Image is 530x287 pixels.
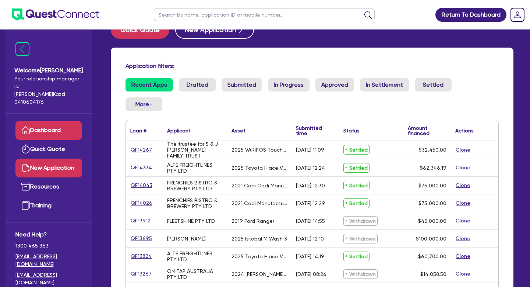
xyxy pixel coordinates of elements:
div: [DATE] 12:10 [296,236,324,242]
div: Actions [455,128,474,133]
a: QF13695 [130,234,152,243]
span: $62,346.19 [420,165,446,171]
div: FLEETSHINE PTY LTD [167,218,215,224]
a: Resources [15,177,82,196]
button: Quick Quote [111,20,169,39]
div: ON TAP AUSTRALIA PTY LTD [167,268,223,280]
div: ALTE FREIGHTLINES PTY LTD [167,250,223,262]
button: Dropdown toggle [126,97,162,111]
a: Approved [315,78,354,91]
div: Loan # [130,128,146,133]
button: Clone [455,146,471,154]
span: $75,000.00 [418,200,446,206]
span: Settled [343,198,370,208]
a: Settled [415,78,452,91]
a: [EMAIL_ADDRESS][DOMAIN_NAME] [15,253,82,268]
a: QF14267 [130,146,152,154]
a: QF13824 [130,252,152,260]
button: Clone [455,252,471,260]
div: Asset [232,128,245,133]
span: Need Help? [15,230,82,239]
div: 2021 Codi Codi Manufacturing Depalletisation system [232,183,287,189]
div: [DATE] 12:29 [296,200,325,206]
span: Welcome [PERSON_NAME] [14,66,83,75]
span: Withdrawn [343,234,378,243]
a: QF14043 [130,181,153,190]
div: [DATE] 14:55 [296,218,325,224]
img: new-application [21,163,30,172]
div: FRENCHIES BISTRO & BREWERY PTY LTD [167,197,223,209]
a: QF13267 [130,270,152,278]
span: $75,000.00 [418,183,446,189]
a: QF13912 [130,217,151,225]
img: quick-quote [21,145,30,153]
span: Settled [343,163,370,173]
div: 2025 VARIPOS Touch Terminal Black [232,147,287,153]
button: Clone [455,199,471,207]
div: [PERSON_NAME] [167,236,206,242]
div: [DATE] 12:24 [296,165,325,171]
div: Applicant [167,128,191,133]
a: Dropdown toggle [508,5,527,24]
a: In Progress [268,78,310,91]
span: $45,000.00 [418,218,446,224]
a: Quick Quote [111,20,175,39]
a: Drafted [179,78,216,91]
button: Clone [455,217,471,225]
div: Status [343,128,360,133]
div: [DATE] 08:26 [296,271,326,277]
div: 2025 Toyota Hiace Van [232,165,287,171]
button: Clone [455,270,471,278]
div: Submitted time [296,125,328,136]
a: Quick Quote [15,140,82,159]
img: resources [21,182,30,191]
span: Withdrawn [343,216,378,226]
span: $14,058.50 [420,271,446,277]
span: $32,450.00 [419,147,446,153]
span: Settled [343,145,370,155]
a: Recent Apps [126,78,173,91]
img: training [21,201,30,210]
button: Clone [455,163,471,172]
div: 2019 Ford Ranger [232,218,274,224]
input: Search by name, application ID or mobile number... [154,8,375,21]
div: Amount financed [408,125,446,136]
a: Submitted [222,78,262,91]
div: 2021 Codi Manufacturing Can Filling System (6 Head) [232,200,287,206]
div: 2025 Toyota Hiace Van [232,253,287,259]
span: Your relationship manager is: [PERSON_NAME] Kazzi 0410604176 [14,75,83,106]
div: [DATE] 11:09 [296,147,324,153]
a: Training [15,196,82,215]
div: [DATE] 14:19 [296,253,324,259]
div: 2025 Istobal M’Wash 3 [232,236,287,242]
a: QF14026 [130,199,153,207]
button: Clone [455,234,471,243]
span: $100,000.00 [416,236,446,242]
span: Settled [343,181,370,190]
h4: Application filters: [126,62,499,69]
div: 2024 [PERSON_NAME] Fridge 400W [PERSON_NAME] Fridge 400W Single Do [232,271,287,277]
div: FRENCHIES BISTRO & BREWERY PTY LTD [167,180,223,191]
img: quest-connect-logo-blue [12,8,99,21]
a: QF14334 [130,163,152,172]
a: Return To Dashboard [435,8,506,22]
button: New Application [175,20,254,39]
div: [DATE] 12:30 [296,183,325,189]
button: Clone [455,181,471,190]
a: [EMAIL_ADDRESS][DOMAIN_NAME] [15,271,82,287]
div: ALTE FREIGHTLINES PTY LTD [167,162,223,174]
span: $60,700.00 [418,253,446,259]
span: Withdrawn [343,269,378,279]
img: icon-menu-close [15,42,29,56]
a: Dashboard [15,121,82,140]
div: The trustee for S & J [PERSON_NAME] FAMILY TRUST [167,141,223,159]
span: Settled [343,252,370,261]
a: New Application [15,159,82,177]
a: In Settlement [360,78,409,91]
span: 1300 465 363 [15,242,82,250]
